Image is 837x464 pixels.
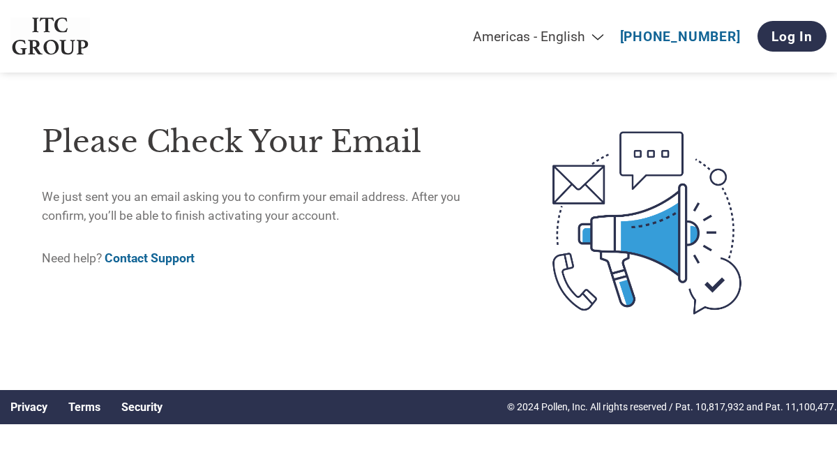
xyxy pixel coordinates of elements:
h1: Please check your email [42,119,499,165]
p: We just sent you an email asking you to confirm your email address. After you confirm, you’ll be ... [42,188,499,225]
img: open-email [499,108,795,338]
a: Privacy [10,401,47,414]
a: Terms [68,401,100,414]
a: Contact Support [105,251,195,265]
p: Need help? [42,249,499,267]
p: © 2024 Pollen, Inc. All rights reserved / Pat. 10,817,932 and Pat. 11,100,477. [507,400,837,414]
a: [PHONE_NUMBER] [620,29,741,45]
img: ITC Group [10,17,90,56]
a: Log In [757,21,827,52]
a: Security [121,401,163,414]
